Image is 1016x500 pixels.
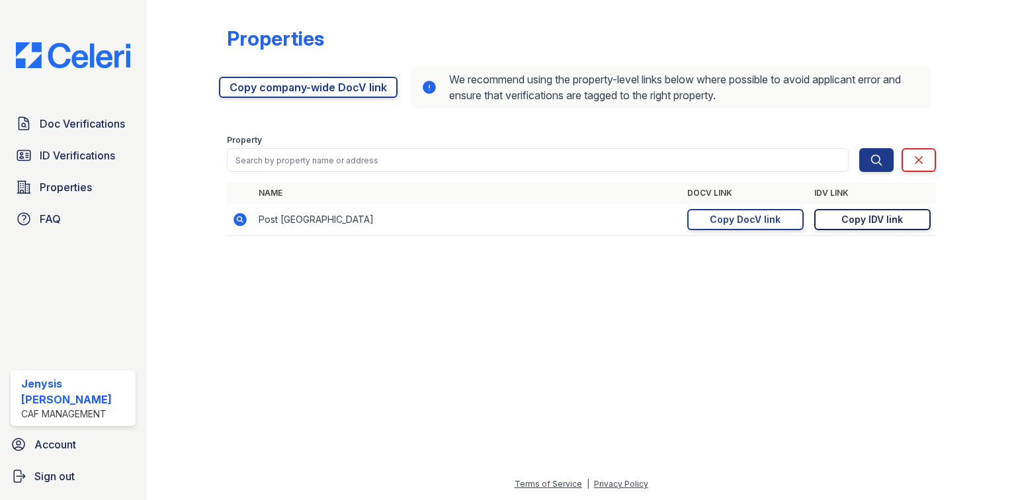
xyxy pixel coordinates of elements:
a: Copy IDV link [814,209,931,230]
span: Sign out [34,468,75,484]
a: Properties [11,174,136,200]
div: We recommend using the property-level links below where possible to avoid applicant error and ens... [411,66,931,108]
a: Doc Verifications [11,110,136,137]
div: Copy DocV link [710,213,781,226]
a: ID Verifications [11,142,136,169]
div: | [587,479,589,489]
div: Jenysis [PERSON_NAME] [21,376,130,407]
a: FAQ [11,206,136,232]
img: CE_Logo_Blue-a8612792a0a2168367f1c8372b55b34899dd931a85d93a1a3d3e32e68fde9ad4.png [5,42,141,68]
span: FAQ [40,211,61,227]
input: Search by property name or address [227,148,849,172]
label: Property [227,135,262,146]
div: CAF Management [21,407,130,421]
a: Privacy Policy [594,479,648,489]
a: Terms of Service [515,479,582,489]
th: DocV Link [682,183,809,204]
div: Properties [227,26,324,50]
div: Copy IDV link [841,213,903,226]
td: Post [GEOGRAPHIC_DATA] [253,204,682,236]
span: Doc Verifications [40,116,125,132]
span: Properties [40,179,92,195]
a: Copy company-wide DocV link [219,77,398,98]
a: Sign out [5,463,141,489]
span: Account [34,437,76,452]
a: Copy DocV link [687,209,804,230]
th: IDV Link [809,183,936,204]
a: Account [5,431,141,458]
span: ID Verifications [40,147,115,163]
th: Name [253,183,682,204]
